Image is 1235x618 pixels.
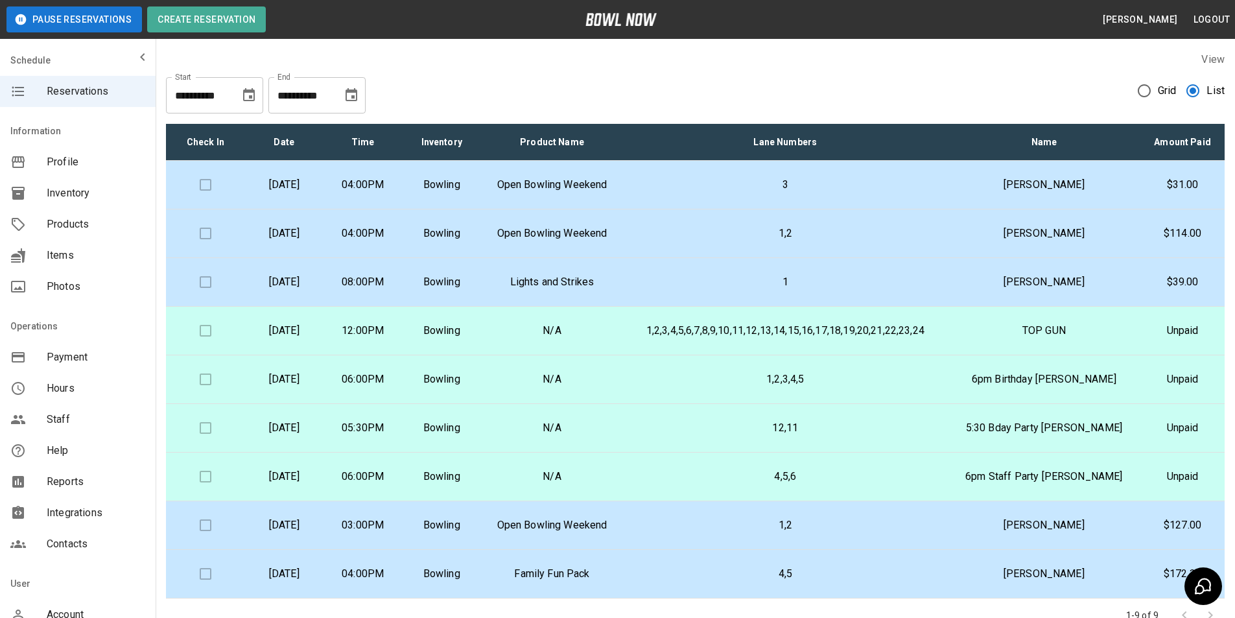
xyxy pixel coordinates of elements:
th: Time [323,124,402,161]
p: Bowling [412,517,470,533]
button: Logout [1188,8,1235,32]
p: 6pm Staff Party [PERSON_NAME] [958,469,1131,484]
p: 04:00PM [334,177,392,193]
p: $127.00 [1151,517,1214,533]
p: [DATE] [255,566,312,582]
p: $114.00 [1151,226,1214,241]
label: View [1201,53,1225,65]
p: Unpaid [1151,323,1214,339]
p: Bowling [412,226,470,241]
p: 04:00PM [334,226,392,241]
th: Amount Paid [1140,124,1225,161]
p: 1,2 [633,226,937,241]
p: N/A [491,469,613,484]
th: Lane Numbers [623,124,947,161]
p: $31.00 [1151,177,1214,193]
span: List [1206,83,1225,99]
p: N/A [491,420,613,436]
p: Bowling [412,372,470,387]
span: Staff [47,412,145,427]
p: [DATE] [255,274,312,290]
img: logo [585,13,657,26]
p: [PERSON_NAME] [958,517,1131,533]
p: $39.00 [1151,274,1214,290]
span: Inventory [47,185,145,201]
button: Pause Reservations [6,6,142,32]
span: Help [47,443,145,458]
p: 12:00PM [334,323,392,339]
span: Payment [47,350,145,365]
p: Unpaid [1151,420,1214,436]
span: Photos [47,279,145,294]
span: Integrations [47,505,145,521]
p: 12,11 [633,420,937,436]
button: [PERSON_NAME] [1098,8,1182,32]
p: 03:00PM [334,517,392,533]
p: Unpaid [1151,372,1214,387]
p: N/A [491,372,613,387]
p: N/A [491,323,613,339]
p: 05:30PM [334,420,392,436]
p: [PERSON_NAME] [958,566,1131,582]
span: Items [47,248,145,263]
p: [PERSON_NAME] [958,226,1131,241]
th: Name [948,124,1141,161]
p: 1 [633,274,937,290]
p: [DATE] [255,420,312,436]
p: Open Bowling Weekend [491,177,613,193]
p: 4,5 [633,566,937,582]
p: Bowling [412,274,470,290]
p: Family Fun Pack [491,566,613,582]
p: 1,2,3,4,5 [633,372,937,387]
p: 1,2,3,4,5,6,7,8,9,10,11,12,13,14,15,16,17,18,19,20,21,22,23,24 [633,323,937,339]
p: 06:00PM [334,372,392,387]
p: Lights and Strikes [491,274,613,290]
p: [PERSON_NAME] [958,274,1131,290]
button: Choose date, selected date is Sep 10, 2025 [338,82,364,108]
span: Reports [47,474,145,490]
p: Bowling [412,177,470,193]
p: Bowling [412,323,470,339]
p: Bowling [412,469,470,484]
span: Contacts [47,536,145,552]
span: Products [47,217,145,232]
th: Product Name [481,124,623,161]
span: Hours [47,381,145,396]
p: [DATE] [255,226,312,241]
p: [DATE] [255,517,312,533]
th: Check In [166,124,244,161]
p: [DATE] [255,323,312,339]
p: Open Bowling Weekend [491,517,613,533]
p: 5:30 Bday Party [PERSON_NAME] [958,420,1131,436]
p: Bowling [412,566,470,582]
th: Inventory [402,124,480,161]
span: Profile [47,154,145,170]
p: Bowling [412,420,470,436]
p: 3 [633,177,937,193]
p: 04:00PM [334,566,392,582]
span: Reservations [47,84,145,99]
th: Date [244,124,323,161]
p: [DATE] [255,372,312,387]
p: [DATE] [255,469,312,484]
p: 6pm Birthday [PERSON_NAME] [958,372,1131,387]
p: 06:00PM [334,469,392,484]
p: 1,2 [633,517,937,533]
p: $172.36 [1151,566,1214,582]
p: TOP GUN [958,323,1131,339]
span: Grid [1158,83,1177,99]
button: Create Reservation [147,6,266,32]
p: Open Bowling Weekend [491,226,613,241]
p: Unpaid [1151,469,1214,484]
button: Choose date, selected date is Aug 10, 2025 [236,82,262,108]
p: [PERSON_NAME] [958,177,1131,193]
p: 4,5,6 [633,469,937,484]
p: [DATE] [255,177,312,193]
p: 08:00PM [334,274,392,290]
